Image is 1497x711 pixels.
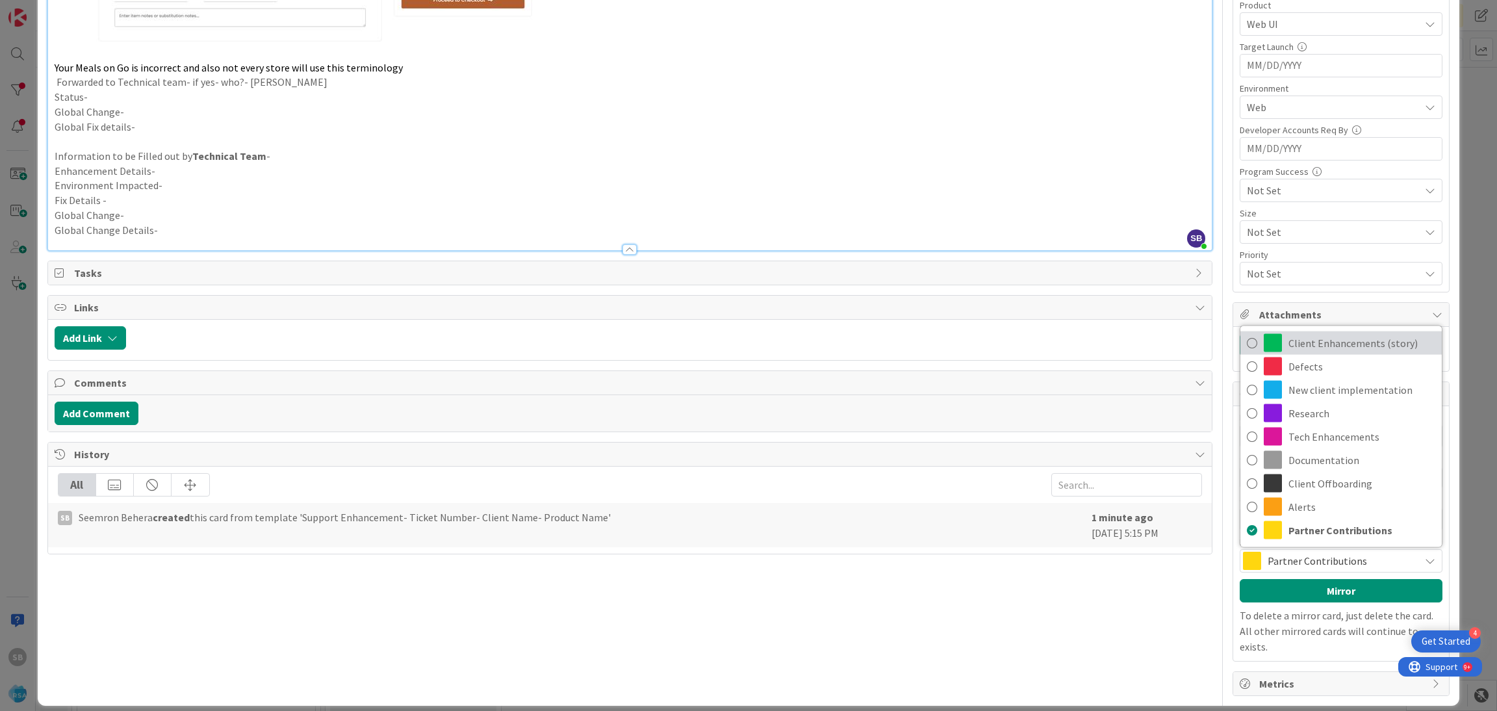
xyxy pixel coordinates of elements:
span: Partner Contributions [1288,521,1435,540]
div: Environment [1240,84,1442,93]
p: Enhancement Details- [55,164,1206,179]
p: Global Change Details- [55,223,1206,238]
span: Metrics [1259,676,1426,692]
a: Client Offboarding [1240,472,1442,495]
span: Attachments [1259,307,1426,322]
span: Client Enhancements (story) [1288,333,1435,353]
a: Research [1240,402,1442,425]
p: To delete a mirror card, just delete the card. All other mirrored cards will continue to exists. [1240,608,1442,654]
span: Documentation [1288,450,1435,470]
span: Label [1240,537,1260,547]
span: Not Set [1247,265,1413,283]
p: Environment Impacted- [55,178,1206,193]
div: SB [58,511,72,525]
div: 9+ [66,5,72,16]
span: Web UI [1247,16,1420,32]
span: Comments [74,375,1189,391]
p: Fix Details - [55,193,1206,208]
a: Alerts [1240,495,1442,519]
span: Client Offboarding [1288,474,1435,493]
span: Alerts [1288,497,1435,517]
span: SB [1187,229,1205,248]
input: MM/DD/YYYY [1247,55,1435,77]
b: 1 minute ago [1092,511,1153,524]
span: Your Meals on Go is incorrect and also not every store will use this terminology [55,61,403,74]
div: Get Started [1422,635,1470,648]
p: Global Change- [55,105,1206,120]
span: Partner Contributions [1268,552,1413,570]
a: New client implementation [1240,378,1442,402]
input: MM/DD/YYYY [1247,138,1435,160]
div: 4 [1469,627,1481,639]
strong: Technical Team [192,149,266,162]
span: Support [27,2,59,18]
input: Search... [1051,473,1202,497]
a: Partner Contributions [1240,519,1442,542]
div: Open Get Started checklist, remaining modules: 4 [1411,630,1481,653]
a: Client Enhancements (story) [1240,331,1442,355]
div: Priority [1240,250,1442,259]
p: Information to be Filled out by - [55,149,1206,164]
span: Links [74,300,1189,315]
span: Defects [1288,357,1435,376]
span: Tech Enhancements [1288,427,1435,446]
a: Defects [1240,355,1442,378]
div: Developer Accounts Req By [1240,125,1442,135]
div: Size [1240,209,1442,218]
div: All [58,474,96,496]
a: Documentation [1240,448,1442,472]
span: Research [1288,404,1435,423]
div: Program Success [1240,167,1442,176]
div: Target Launch [1240,42,1442,51]
span: Tasks [74,265,1189,281]
button: Mirror [1240,579,1442,602]
b: created [153,511,190,524]
div: Product [1240,1,1442,10]
span: Web [1247,99,1420,115]
p: Global Change- [55,208,1206,223]
span: History [74,446,1189,462]
span: Not Set [1247,183,1420,198]
p: Status- [55,90,1206,105]
span: New client implementation [1288,380,1435,400]
a: Tech Enhancements [1240,425,1442,448]
span: Seemron Behera this card from template 'Support Enhancement- Ticket Number- Client Name- Product ... [79,510,611,525]
span: Not Set [1247,223,1413,241]
p: Forwarded to Technical team- if yes- who?- [PERSON_NAME] [55,75,1206,90]
button: Add Link [55,326,126,350]
div: [DATE] 5:15 PM [1092,510,1202,541]
button: Add Comment [55,402,138,425]
p: Global Fix details- [55,120,1206,135]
